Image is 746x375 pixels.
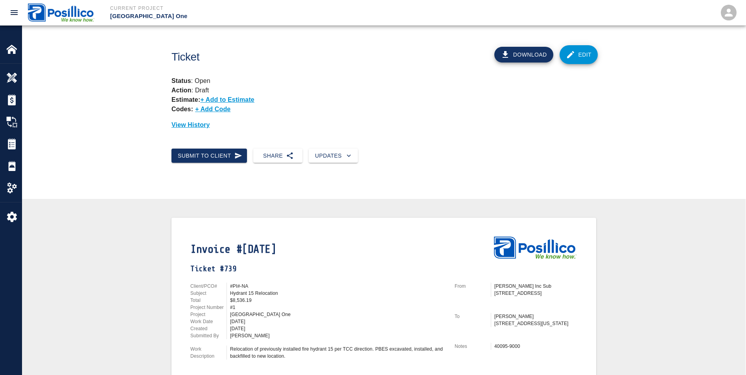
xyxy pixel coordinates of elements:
div: [GEOGRAPHIC_DATA] One [230,311,445,318]
p: Project [190,311,227,318]
a: Edit [560,45,598,64]
strong: Codes: [171,106,193,112]
p: From [455,283,491,290]
p: Submitted By [190,332,227,339]
p: [PERSON_NAME] Inc Sub [494,283,577,290]
p: [GEOGRAPHIC_DATA] One [110,12,416,21]
p: [STREET_ADDRESS][US_STATE] [494,320,577,327]
div: $8,536.19 [230,297,445,304]
p: : Open [171,76,596,86]
h1: Invoice #[DATE] [190,243,445,256]
strong: Action [171,87,192,94]
div: #PI#-NA [230,283,445,290]
div: [DATE] [230,318,445,325]
p: Subject [190,290,227,297]
p: Client/PCO# [190,283,227,290]
p: Notes [455,343,491,350]
p: : Draft [171,87,209,94]
div: 40095-9000 [494,343,577,350]
h1: Ticket [171,51,416,64]
p: + Add Code [195,105,230,114]
button: Submit to Client [171,149,247,163]
p: [STREET_ADDRESS] [494,290,577,297]
strong: Status [171,77,191,84]
p: Project Number [190,304,227,311]
img: Posillico Inc Sub [494,237,577,259]
p: View History [171,120,596,130]
button: open drawer [5,3,24,22]
div: Hydrant 15 Relocation [230,290,445,297]
p: Created [190,325,227,332]
p: Work Description [190,346,227,360]
div: #1 [230,304,445,311]
p: Current Project [110,5,416,12]
p: Work Date [190,318,227,325]
div: [DATE] [230,325,445,332]
div: Relocation of previously installed fire hydrant 15 per TCC direction. PBES excavated, installed, ... [230,346,445,360]
p: Total [190,297,227,304]
div: [PERSON_NAME] [230,332,445,339]
p: + Add to Estimate [200,96,254,103]
h1: Ticket #739 [190,264,445,273]
p: [PERSON_NAME] [494,313,577,320]
button: Updates [309,149,358,163]
strong: Estimate: [171,96,200,103]
button: Download [494,47,553,63]
iframe: Chat Widget [707,337,746,375]
img: Posillico Inc Sub [28,4,94,21]
button: Share [253,149,302,163]
p: To [455,313,491,320]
